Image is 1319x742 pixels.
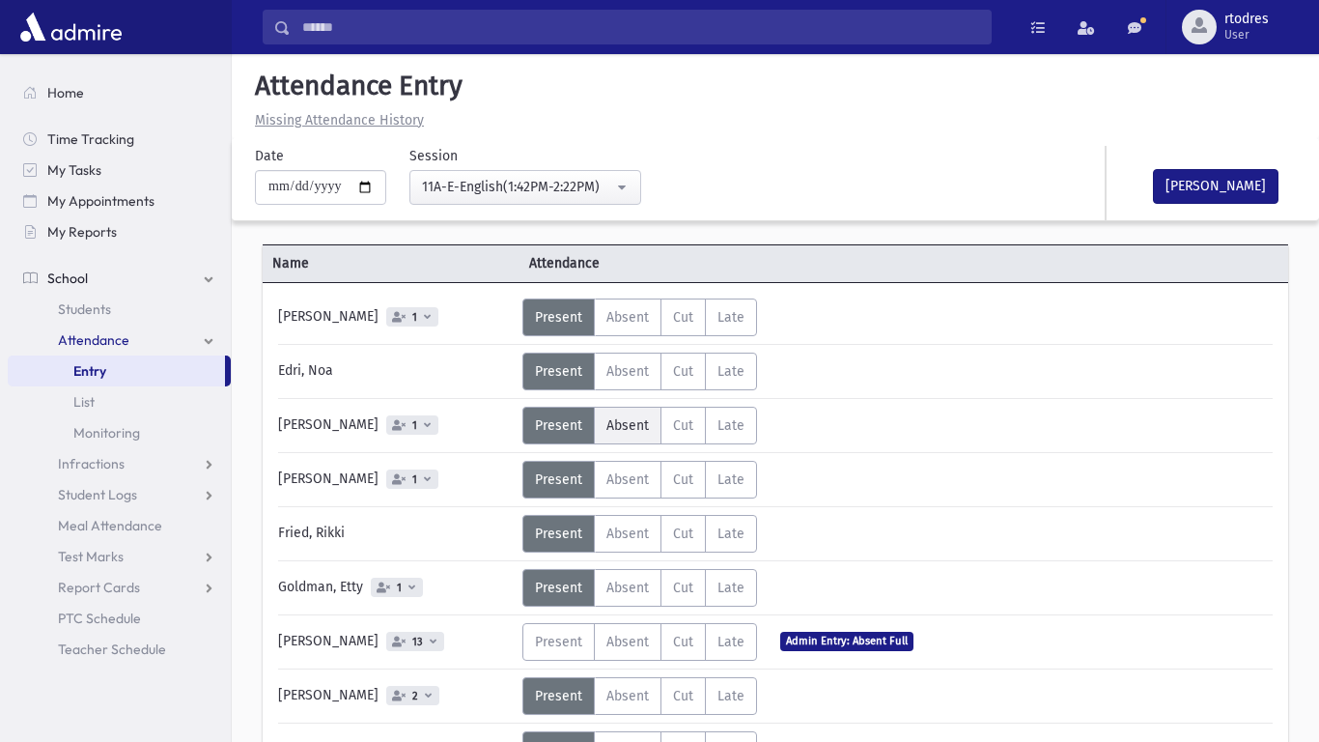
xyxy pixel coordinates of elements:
span: School [47,270,88,287]
span: Present [535,363,582,380]
span: Teacher Schedule [58,641,166,658]
span: 13 [408,636,427,648]
span: Present [535,417,582,434]
span: Cut [673,634,693,650]
span: Present [535,526,582,542]
span: User [1224,27,1269,43]
div: AttTypes [522,461,757,499]
span: Late [717,526,744,542]
span: Cut [673,363,693,380]
span: Cut [673,417,693,434]
span: Report Cards [58,579,140,596]
img: AdmirePro [15,8,126,46]
div: [PERSON_NAME] [268,677,522,715]
a: School [8,263,231,294]
a: Missing Attendance History [247,112,424,128]
span: Attendance [58,331,129,349]
div: [PERSON_NAME] [268,299,522,336]
button: [PERSON_NAME] [1153,169,1278,204]
span: Home [47,84,84,101]
div: AttTypes [522,353,757,390]
a: PTC Schedule [8,603,231,634]
span: 1 [393,582,406,594]
span: Cut [673,309,693,326]
span: 1 [408,311,421,324]
label: Date [255,146,284,166]
a: Time Tracking [8,124,231,155]
a: Attendance [8,325,231,356]
a: My Reports [8,216,231,247]
a: Monitoring [8,417,231,448]
a: Students [8,294,231,325]
div: AttTypes [522,515,757,553]
div: AttTypes [522,407,757,444]
span: Late [717,634,744,650]
span: List [73,393,95,411]
a: My Tasks [8,155,231,185]
span: Infractions [58,455,125,472]
span: Student Logs [58,486,137,503]
span: Absent [606,363,649,380]
div: AttTypes [522,299,757,336]
span: Cut [673,526,693,542]
span: Time Tracking [47,130,134,148]
div: AttTypes [522,677,757,715]
label: Session [409,146,458,166]
div: Edri, Noa [268,353,522,390]
span: Absent [606,471,649,488]
span: My Tasks [47,161,101,179]
span: 1 [408,419,421,432]
span: Absent [606,634,649,650]
span: Present [535,634,582,650]
span: Cut [673,580,693,596]
span: Absent [606,580,649,596]
a: Test Marks [8,541,231,572]
span: Present [535,309,582,326]
a: Entry [8,356,225,386]
a: Infractions [8,448,231,479]
span: Present [535,688,582,704]
span: Test Marks [58,548,124,565]
h5: Attendance Entry [247,70,1304,102]
span: Students [58,300,111,318]
a: Student Logs [8,479,231,510]
div: [PERSON_NAME] [268,623,522,661]
div: [PERSON_NAME] [268,407,522,444]
button: 11A-E-English(1:42PM-2:22PM) [409,170,641,205]
div: AttTypes [522,623,757,661]
span: My Reports [47,223,117,241]
span: Entry [73,362,106,380]
div: 11A-E-English(1:42PM-2:22PM) [422,177,613,197]
span: rtodres [1224,12,1269,27]
span: Late [717,580,744,596]
a: Meal Attendance [8,510,231,541]
span: Absent [606,417,649,434]
div: Goldman, Etty [268,569,522,607]
span: Absent [606,526,649,542]
span: Present [535,580,582,596]
span: Name [263,253,519,273]
span: Late [717,471,744,488]
span: PTC Schedule [58,610,141,627]
span: 2 [408,690,422,702]
span: Present [535,471,582,488]
span: Late [717,417,744,434]
span: 1 [408,473,421,486]
div: AttTypes [522,569,757,607]
span: Attendance [519,253,776,273]
span: Meal Attendance [58,517,162,534]
span: Absent [606,688,649,704]
u: Missing Attendance History [255,112,424,128]
span: Late [717,309,744,326]
div: Fried, Rikki [268,515,522,553]
div: [PERSON_NAME] [268,461,522,499]
a: Home [8,77,231,108]
span: Monitoring [73,424,140,442]
a: Teacher Schedule [8,634,231,665]
a: Report Cards [8,572,231,603]
span: My Appointments [47,192,154,210]
span: Cut [673,471,693,488]
span: Admin Entry: Absent Full [780,632,913,650]
span: Late [717,363,744,380]
a: List [8,386,231,417]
